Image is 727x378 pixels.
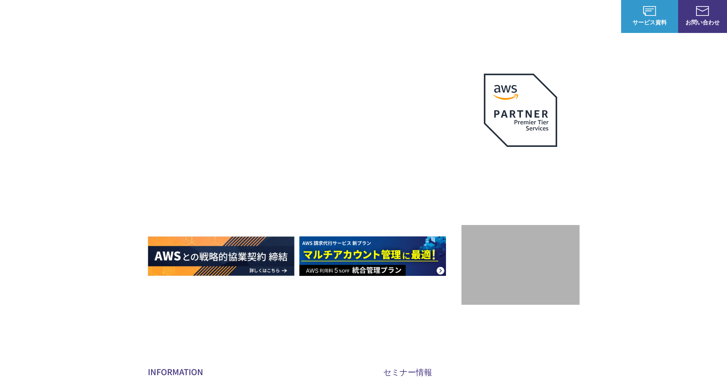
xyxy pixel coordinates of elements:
[148,236,294,276] img: AWSとの戦略的協業契約 締結
[543,12,574,21] p: ナレッジ
[12,7,153,26] a: AWS総合支援サービス C-Chorus NHN テコラスAWS総合支援サービス
[148,90,461,126] p: AWSの導入からコスト削減、 構成・運用の最適化からデータ活用まで 規模や業種業態を問わない マネージドサービスで
[148,134,461,212] h1: AWS ジャーニーの 成功を実現
[474,157,567,188] p: 最上位プレミアティア サービスパートナー
[478,237,563,297] img: 契約件数
[678,18,727,26] span: お問い合わせ
[590,12,613,21] a: ログイン
[643,6,656,16] img: AWS総合支援サービス C-Chorus サービス資料
[422,12,488,21] p: 業種別ソリューション
[148,366,364,378] h2: INFORMATION
[621,18,678,26] span: サービス資料
[339,12,359,21] p: 強み
[375,12,406,21] p: サービス
[484,74,557,147] img: AWSプレミアティアサービスパートナー
[504,12,527,21] a: 導入事例
[299,236,446,276] img: AWS請求代行サービス 統合管理プラン
[94,8,153,25] span: NHN テコラス AWS総合支援サービス
[383,366,599,378] h2: セミナー情報
[511,157,529,168] em: AWS
[696,6,709,16] img: お問い合わせ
